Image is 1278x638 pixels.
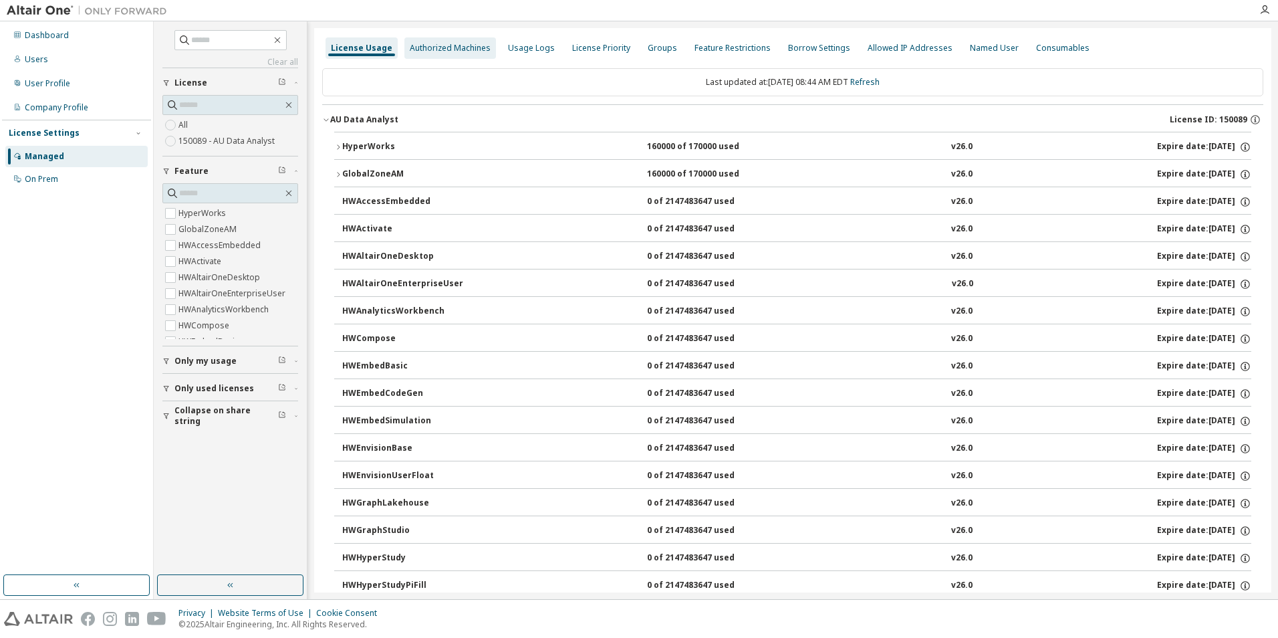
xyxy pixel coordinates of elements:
button: GlobalZoneAM160000 of 170000 usedv26.0Expire date:[DATE] [334,160,1251,189]
div: Website Terms of Use [218,608,316,619]
div: v26.0 [951,223,973,235]
div: Expire date: [DATE] [1157,552,1251,564]
div: AU Data Analyst [330,114,398,125]
div: 0 of 2147483647 used [647,552,767,564]
button: Only used licenses [162,374,298,403]
a: Clear all [162,57,298,68]
div: Expire date: [DATE] [1157,196,1251,208]
div: HWHyperStudyPiFill [342,580,463,592]
div: Borrow Settings [788,43,850,54]
div: v26.0 [951,580,973,592]
div: v26.0 [951,525,973,537]
button: HWActivate0 of 2147483647 usedv26.0Expire date:[DATE] [342,215,1251,244]
div: HWGraphLakehouse [342,498,463,510]
div: HyperWorks [342,141,463,153]
button: HWAltairOneEnterpriseUser0 of 2147483647 usedv26.0Expire date:[DATE] [342,270,1251,299]
button: HWGraphStudio0 of 2147483647 usedv26.0Expire date:[DATE] [342,516,1251,546]
div: HWAltairOneDesktop [342,251,463,263]
div: Last updated at: [DATE] 08:44 AM EDT [322,68,1263,96]
button: Feature [162,156,298,186]
label: HWAccessEmbedded [178,237,263,253]
div: HWEnvisionBase [342,443,463,455]
div: 160000 of 170000 used [647,141,767,153]
div: On Prem [25,174,58,185]
div: v26.0 [951,415,973,427]
div: HWGraphStudio [342,525,463,537]
div: Expire date: [DATE] [1157,360,1251,373]
span: Clear filter [278,78,286,88]
button: Collapse on share string [162,401,298,431]
div: Expire date: [DATE] [1157,580,1251,592]
button: HWAltairOneDesktop0 of 2147483647 usedv26.0Expire date:[DATE] [342,242,1251,272]
div: 0 of 2147483647 used [647,443,767,455]
div: Expire date: [DATE] [1157,141,1251,153]
div: v26.0 [951,470,973,482]
div: v26.0 [951,498,973,510]
div: Expire date: [DATE] [1157,251,1251,263]
button: HWEnvisionUserFloat0 of 2147483647 usedv26.0Expire date:[DATE] [342,461,1251,491]
span: Clear filter [278,166,286,177]
button: HWCompose0 of 2147483647 usedv26.0Expire date:[DATE] [342,324,1251,354]
button: HWEnvisionBase0 of 2147483647 usedv26.0Expire date:[DATE] [342,434,1251,463]
label: HWAnalyticsWorkbench [178,302,271,318]
div: HWEmbedSimulation [342,415,463,427]
div: Named User [970,43,1019,54]
div: 0 of 2147483647 used [647,223,767,235]
img: instagram.svg [103,612,117,626]
div: v26.0 [951,141,973,153]
div: 0 of 2147483647 used [647,580,767,592]
button: HWEmbedCodeGen0 of 2147483647 usedv26.0Expire date:[DATE] [342,379,1251,409]
span: License ID: 150089 [1170,114,1247,125]
div: Privacy [178,608,218,619]
div: HWHyperStudy [342,552,463,564]
div: v26.0 [951,552,973,564]
div: Dashboard [25,30,69,41]
div: v26.0 [951,196,973,208]
button: HWHyperStudyPiFill0 of 2147483647 usedv26.0Expire date:[DATE] [342,571,1251,601]
div: Expire date: [DATE] [1157,470,1251,482]
label: HWActivate [178,253,224,270]
span: Clear filter [278,411,286,421]
div: Feature Restrictions [694,43,771,54]
div: v26.0 [951,306,973,318]
div: HWAltairOneEnterpriseUser [342,278,463,290]
div: License Usage [331,43,392,54]
span: License [174,78,207,88]
button: Only my usage [162,346,298,376]
div: User Profile [25,78,70,89]
div: Cookie Consent [316,608,385,619]
label: All [178,117,190,133]
button: License [162,68,298,98]
span: Collapse on share string [174,405,278,427]
button: HWHyperStudy0 of 2147483647 usedv26.0Expire date:[DATE] [342,544,1251,573]
div: License Priority [572,43,630,54]
div: v26.0 [951,169,973,181]
img: altair_logo.svg [4,612,73,626]
button: HWEmbedSimulation0 of 2147483647 usedv26.0Expire date:[DATE] [342,407,1251,436]
div: HWActivate [342,223,463,235]
div: Authorized Machines [410,43,491,54]
p: © 2025 Altair Engineering, Inc. All Rights Reserved. [178,619,385,630]
div: HWAnalyticsWorkbench [342,306,463,318]
div: Expire date: [DATE] [1157,306,1251,318]
div: v26.0 [951,388,973,400]
div: Expire date: [DATE] [1157,223,1251,235]
span: Only my usage [174,356,237,366]
label: 150089 - AU Data Analyst [178,133,277,149]
button: HyperWorks160000 of 170000 usedv26.0Expire date:[DATE] [334,132,1251,162]
img: facebook.svg [81,612,95,626]
div: 0 of 2147483647 used [647,360,767,373]
div: v26.0 [951,333,973,345]
div: v26.0 [952,278,973,290]
div: Company Profile [25,102,88,113]
div: v26.0 [951,360,973,373]
div: Expire date: [DATE] [1157,333,1251,345]
div: Managed [25,151,64,162]
div: 0 of 2147483647 used [647,415,767,427]
div: Expire date: [DATE] [1157,388,1251,400]
div: 0 of 2147483647 used [647,278,767,290]
label: HWCompose [178,318,232,334]
div: 160000 of 170000 used [647,169,767,181]
label: GlobalZoneAM [178,221,239,237]
div: 0 of 2147483647 used [647,498,767,510]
